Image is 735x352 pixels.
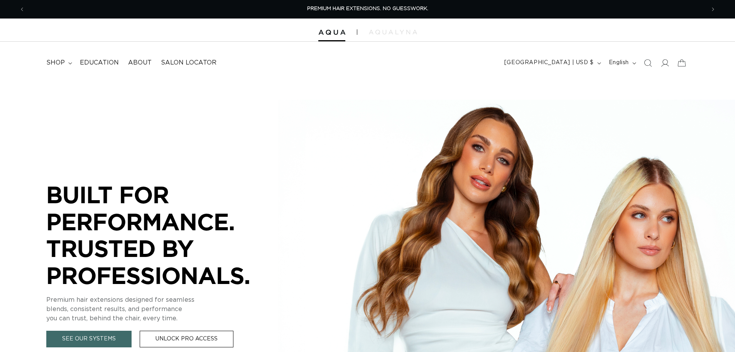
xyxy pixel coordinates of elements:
span: English [609,59,629,67]
a: Unlock Pro Access [140,331,233,347]
span: PREMIUM HAIR EXTENSIONS. NO GUESSWORK. [307,6,428,11]
span: Education [80,59,119,67]
span: shop [46,59,65,67]
summary: shop [42,54,75,71]
p: Premium hair extensions designed for seamless blends, consistent results, and performance you can... [46,295,278,323]
a: See Our Systems [46,331,132,347]
span: [GEOGRAPHIC_DATA] | USD $ [504,59,594,67]
a: About [123,54,156,71]
a: Salon Locator [156,54,221,71]
button: Next announcement [705,2,721,17]
a: Education [75,54,123,71]
button: English [604,56,639,70]
img: Aqua Hair Extensions [318,30,345,35]
img: aqualyna.com [369,30,417,34]
summary: Search [639,54,656,71]
span: Salon Locator [161,59,216,67]
p: BUILT FOR PERFORMANCE. TRUSTED BY PROFESSIONALS. [46,181,278,289]
button: Previous announcement [14,2,30,17]
span: About [128,59,152,67]
button: [GEOGRAPHIC_DATA] | USD $ [500,56,604,70]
